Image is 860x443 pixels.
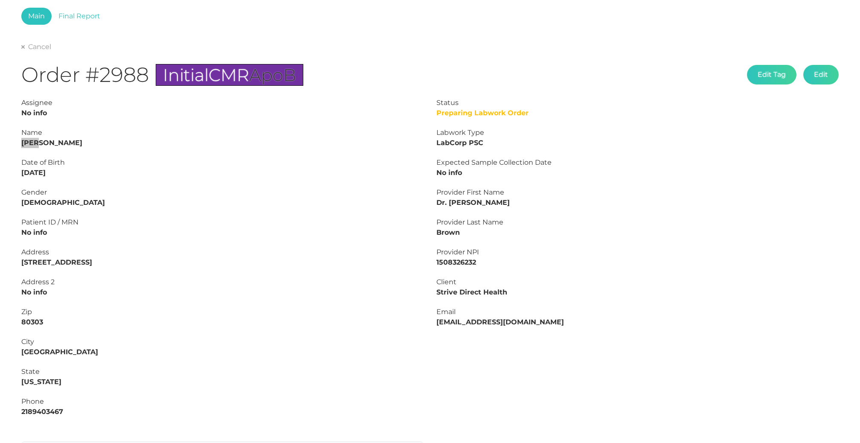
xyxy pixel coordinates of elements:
div: Phone [21,396,424,407]
strong: [US_STATE] [21,378,61,386]
div: Gender [21,187,424,198]
div: Date of Birth [21,157,424,168]
a: Main [21,8,52,25]
strong: [DEMOGRAPHIC_DATA] [21,198,105,207]
strong: No info [21,288,47,296]
div: City [21,337,424,347]
div: Status [436,98,839,108]
strong: 2189403467 [21,408,63,416]
a: Cancel [21,43,51,51]
div: Provider Last Name [436,217,839,227]
strong: [EMAIL_ADDRESS][DOMAIN_NAME] [436,318,564,326]
span: Initial [163,64,209,85]
strong: 80303 [21,318,43,326]
strong: [DATE] [21,169,46,177]
strong: Strive Direct Health [436,288,507,296]
strong: [STREET_ADDRESS] [21,258,92,266]
button: Edit Tag [747,65,796,85]
div: Provider First Name [436,187,839,198]
div: Expected Sample Collection Date [436,157,839,168]
div: Patient ID / MRN [21,217,424,227]
button: Edit [803,65,839,85]
h1: Order #2988 [21,62,303,87]
strong: 1508326232 [436,258,476,266]
span: ApoB [249,64,296,85]
strong: No info [436,169,462,177]
a: Final Report [52,8,107,25]
strong: [GEOGRAPHIC_DATA] [21,348,98,356]
div: Name [21,128,424,138]
div: Labwork Type [436,128,839,138]
div: Provider NPI [436,247,839,257]
strong: Dr. [PERSON_NAME] [436,198,510,207]
div: Zip [21,307,424,317]
div: Client [436,277,839,287]
div: Email [436,307,839,317]
strong: [PERSON_NAME] [21,139,82,147]
strong: Brown [436,228,460,236]
div: State [21,367,424,377]
div: Assignee [21,98,424,108]
strong: LabCorp PSC [436,139,483,147]
strong: No info [21,109,47,117]
div: Address [21,247,424,257]
span: Preparing Labwork Order [436,109,529,117]
div: Address 2 [21,277,424,287]
strong: No info [21,228,47,236]
span: CMR [209,64,249,85]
